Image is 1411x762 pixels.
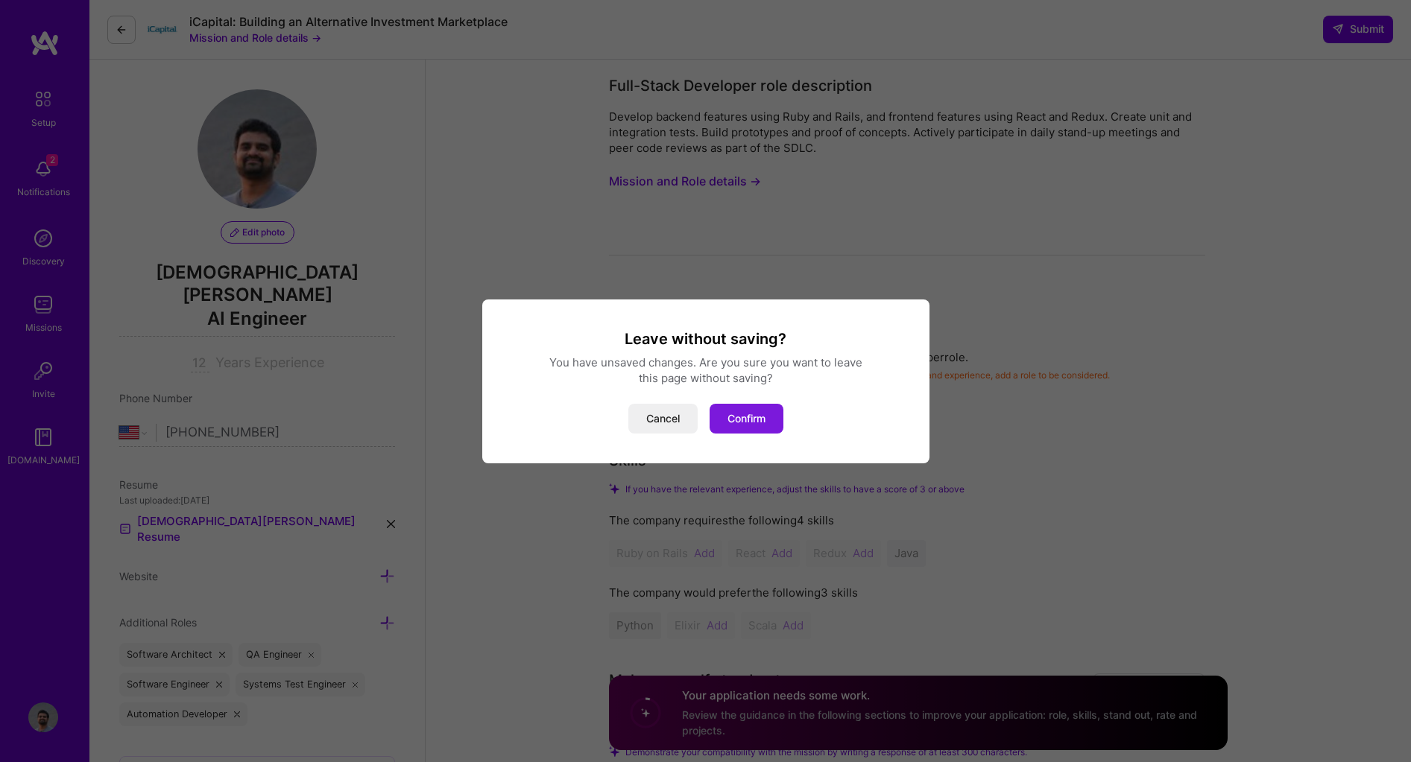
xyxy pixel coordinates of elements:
[628,404,698,434] button: Cancel
[500,355,912,370] div: You have unsaved changes. Are you sure you want to leave
[500,329,912,349] h3: Leave without saving?
[482,299,929,463] div: modal
[500,370,912,386] div: this page without saving?
[710,404,783,434] button: Confirm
